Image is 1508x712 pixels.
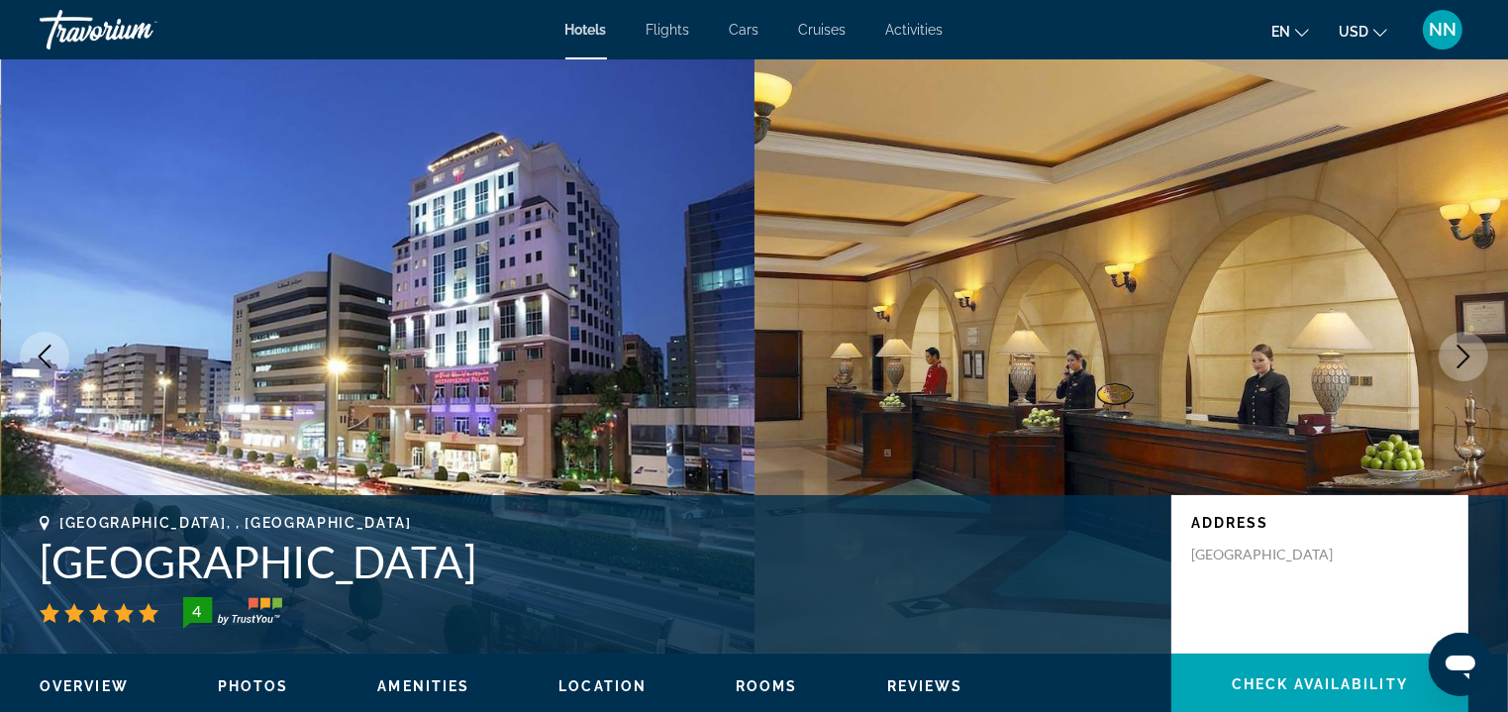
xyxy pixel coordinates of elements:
[177,599,217,623] div: 4
[736,677,798,695] button: Rooms
[40,677,129,695] button: Overview
[20,332,69,381] button: Previous image
[40,4,238,55] a: Travorium
[887,678,963,694] span: Reviews
[887,677,963,695] button: Reviews
[183,597,282,629] img: trustyou-badge-hor.svg
[377,677,469,695] button: Amenities
[377,678,469,694] span: Amenities
[40,536,1152,587] h1: [GEOGRAPHIC_DATA]
[1339,17,1387,46] button: Change currency
[1339,24,1368,40] span: USD
[1191,546,1350,563] p: [GEOGRAPHIC_DATA]
[218,677,289,695] button: Photos
[647,22,690,38] a: Flights
[59,515,412,531] span: [GEOGRAPHIC_DATA], , [GEOGRAPHIC_DATA]
[1429,20,1457,40] span: NN
[799,22,847,38] a: Cruises
[1429,633,1492,696] iframe: Кнопка запуска окна обмена сообщениями
[558,678,647,694] span: Location
[1271,24,1290,40] span: en
[730,22,759,38] a: Cars
[1417,9,1468,51] button: User Menu
[558,677,647,695] button: Location
[1271,17,1309,46] button: Change language
[218,678,289,694] span: Photos
[565,22,607,38] a: Hotels
[1439,332,1488,381] button: Next image
[1191,515,1449,531] p: Address
[736,678,798,694] span: Rooms
[40,678,129,694] span: Overview
[1232,676,1408,692] span: Check Availability
[886,22,944,38] a: Activities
